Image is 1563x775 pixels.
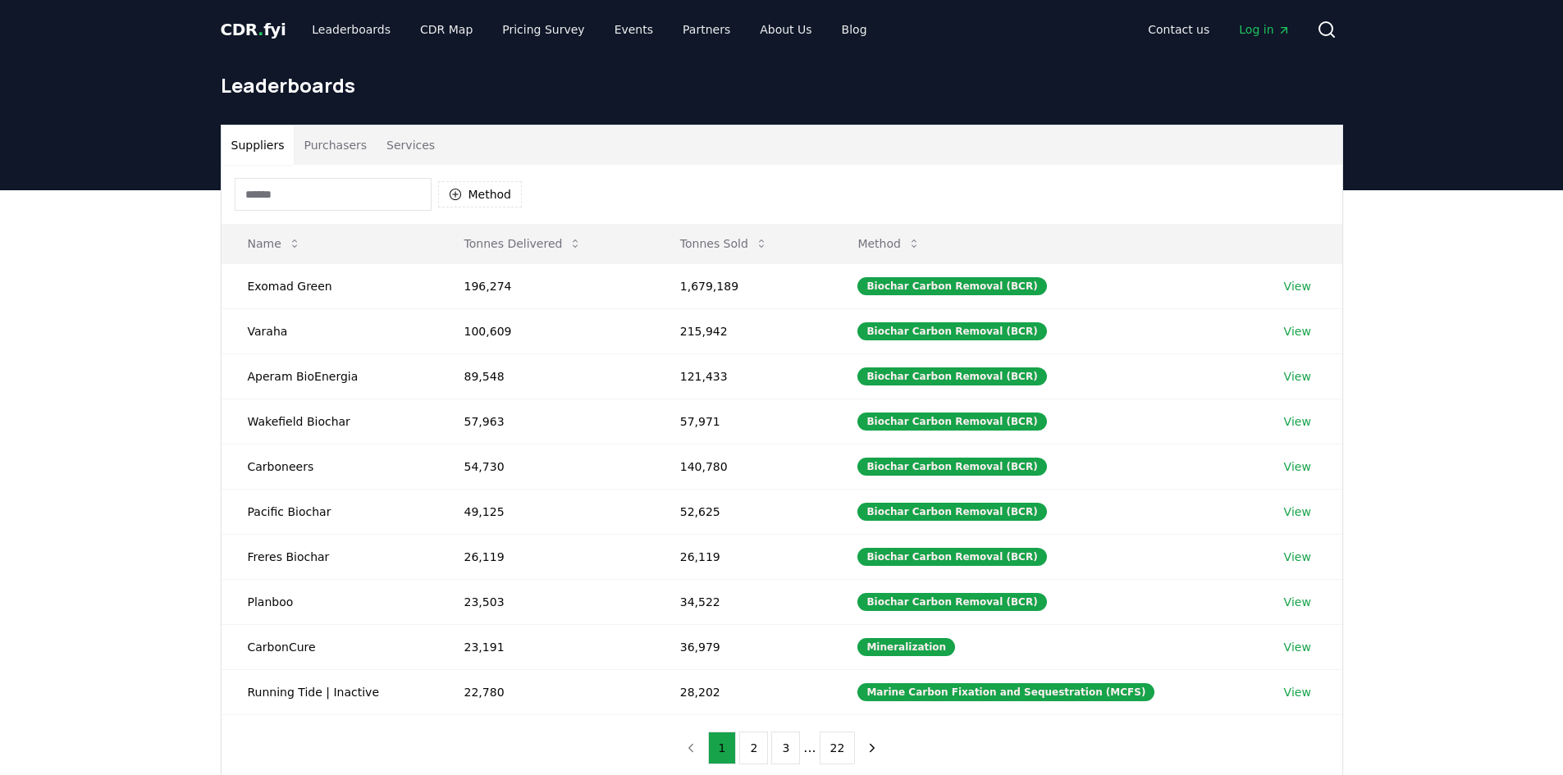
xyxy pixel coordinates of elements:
[1284,278,1311,294] a: View
[747,15,825,44] a: About Us
[377,125,445,165] button: Services
[654,444,832,489] td: 140,780
[1284,368,1311,385] a: View
[489,15,597,44] a: Pricing Survey
[739,732,768,764] button: 2
[1284,323,1311,340] a: View
[438,489,654,534] td: 49,125
[299,15,404,44] a: Leaderboards
[1284,639,1311,655] a: View
[438,534,654,579] td: 26,119
[294,125,377,165] button: Purchasers
[857,322,1046,340] div: Biochar Carbon Removal (BCR)
[654,353,832,399] td: 121,433
[222,669,438,714] td: Running Tide | Inactive
[803,738,816,758] li: ...
[438,669,654,714] td: 22,780
[222,125,295,165] button: Suppliers
[654,624,832,669] td: 36,979
[654,399,832,444] td: 57,971
[222,353,438,399] td: Aperam BioEnergia
[857,638,955,656] div: Mineralization
[438,181,523,207] button: Method
[222,444,438,489] td: Carboneers
[222,489,438,534] td: Pacific Biochar
[654,263,832,308] td: 1,679,189
[857,413,1046,431] div: Biochar Carbon Removal (BCR)
[820,732,856,764] button: 22
[857,458,1046,476] div: Biochar Carbon Removal (BCR)
[221,20,286,39] span: CDR fyi
[670,15,743,44] a: Partners
[438,624,654,669] td: 23,191
[438,579,654,624] td: 23,503
[1284,458,1311,475] a: View
[1284,684,1311,700] a: View
[258,20,263,39] span: .
[829,15,880,44] a: Blog
[654,308,832,353] td: 215,942
[222,534,438,579] td: Freres Biochar
[771,732,800,764] button: 3
[407,15,486,44] a: CDR Map
[438,308,654,353] td: 100,609
[222,399,438,444] td: Wakefield Biochar
[1239,21,1290,38] span: Log in
[1226,15,1303,44] a: Log in
[667,227,781,260] button: Tonnes Sold
[654,669,832,714] td: 28,202
[438,263,654,308] td: 196,274
[601,15,666,44] a: Events
[654,534,832,579] td: 26,119
[857,367,1046,385] div: Biochar Carbon Removal (BCR)
[221,72,1343,98] h1: Leaderboards
[222,579,438,624] td: Planboo
[654,579,832,624] td: 34,522
[299,15,880,44] nav: Main
[1284,504,1311,520] a: View
[438,353,654,399] td: 89,548
[654,489,832,534] td: 52,625
[1284,413,1311,430] a: View
[222,308,438,353] td: Varaha
[1284,594,1311,610] a: View
[222,624,438,669] td: CarbonCure
[222,263,438,308] td: Exomad Green
[438,399,654,444] td: 57,963
[708,732,737,764] button: 1
[857,277,1046,295] div: Biochar Carbon Removal (BCR)
[451,227,596,260] button: Tonnes Delivered
[857,503,1046,521] div: Biochar Carbon Removal (BCR)
[221,18,286,41] a: CDR.fyi
[844,227,934,260] button: Method
[1135,15,1303,44] nav: Main
[438,444,654,489] td: 54,730
[857,683,1154,701] div: Marine Carbon Fixation and Sequestration (MCFS)
[235,227,314,260] button: Name
[1135,15,1223,44] a: Contact us
[857,593,1046,611] div: Biochar Carbon Removal (BCR)
[858,732,886,764] button: next page
[857,548,1046,566] div: Biochar Carbon Removal (BCR)
[1284,549,1311,565] a: View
